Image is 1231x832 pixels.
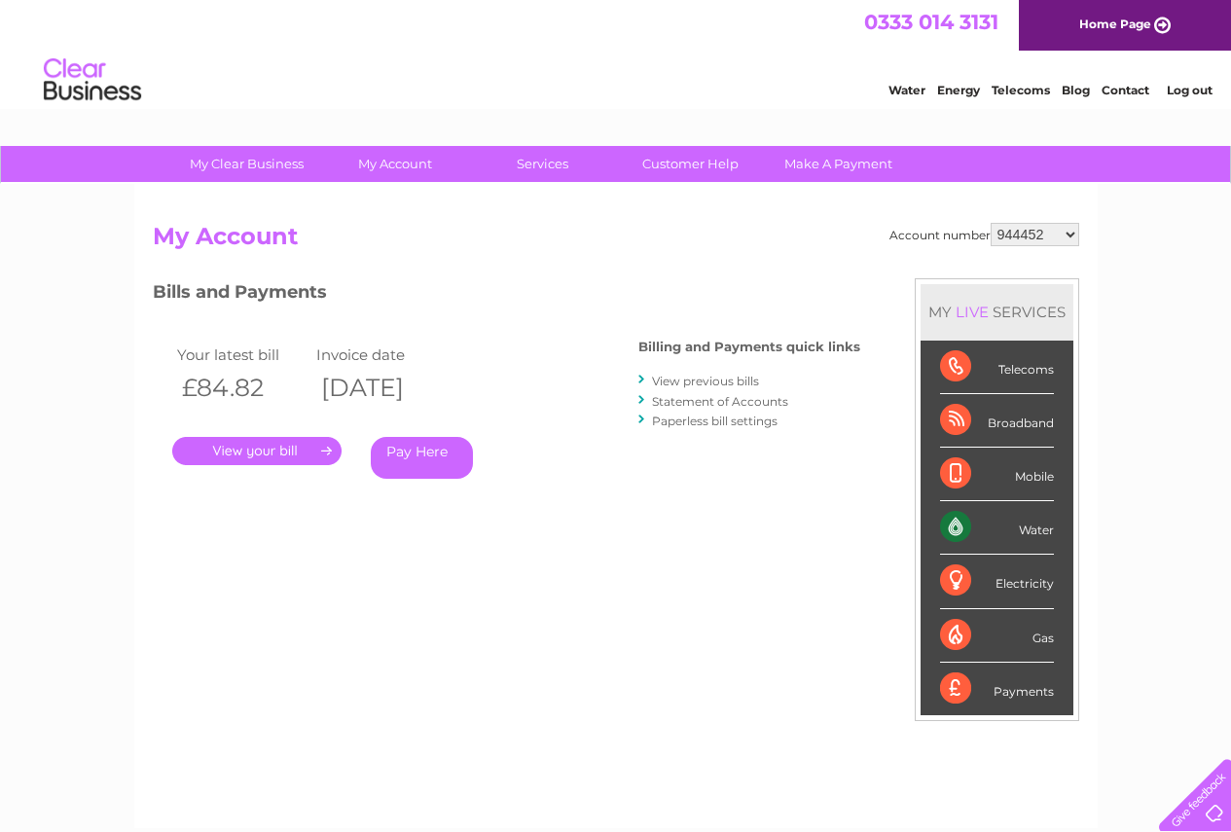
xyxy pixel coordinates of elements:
[940,663,1054,715] div: Payments
[940,341,1054,394] div: Telecoms
[311,342,452,368] td: Invoice date
[166,146,327,182] a: My Clear Business
[157,11,1076,94] div: Clear Business is a trading name of Verastar Limited (registered in [GEOGRAPHIC_DATA] No. 3667643...
[652,394,788,409] a: Statement of Accounts
[311,368,452,408] th: [DATE]
[43,51,142,110] img: logo.png
[172,437,342,465] a: .
[638,340,860,354] h4: Billing and Payments quick links
[940,609,1054,663] div: Gas
[889,223,1079,246] div: Account number
[371,437,473,479] a: Pay Here
[864,10,998,34] a: 0333 014 3131
[952,303,993,321] div: LIVE
[1102,83,1149,97] a: Contact
[921,284,1073,340] div: MY SERVICES
[992,83,1050,97] a: Telecoms
[758,146,919,182] a: Make A Payment
[940,394,1054,448] div: Broadband
[610,146,771,182] a: Customer Help
[940,448,1054,501] div: Mobile
[937,83,980,97] a: Energy
[652,414,778,428] a: Paperless bill settings
[1167,83,1213,97] a: Log out
[172,368,312,408] th: £84.82
[940,501,1054,555] div: Water
[462,146,623,182] a: Services
[153,223,1079,260] h2: My Account
[314,146,475,182] a: My Account
[153,278,860,312] h3: Bills and Payments
[1062,83,1090,97] a: Blog
[940,555,1054,608] div: Electricity
[652,374,759,388] a: View previous bills
[172,342,312,368] td: Your latest bill
[888,83,925,97] a: Water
